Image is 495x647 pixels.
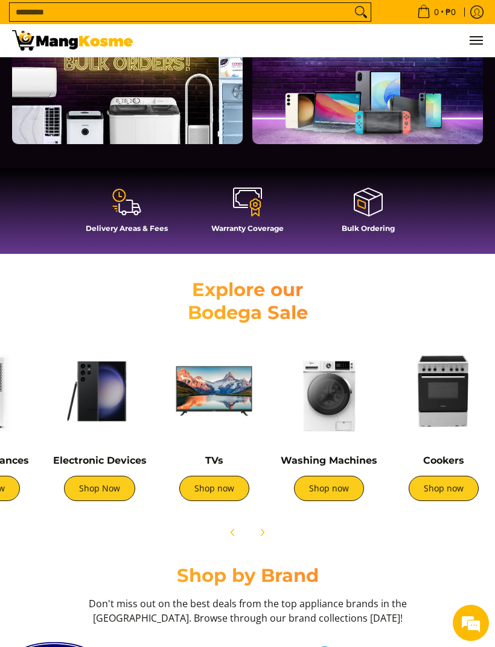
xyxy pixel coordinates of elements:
[163,340,266,443] img: TVs
[414,5,459,19] span: •
[179,476,249,501] a: Shop now
[278,340,380,443] img: Washing Machines
[145,24,483,57] nav: Main Menu
[314,186,423,242] a: Bulk Ordering
[314,224,423,233] h4: Bulk Ordering
[72,224,181,233] h4: Delivery Areas & Fees
[392,340,495,443] img: Cookers
[423,455,464,466] a: Cookers
[12,564,483,587] h2: Shop by Brand
[409,476,479,501] a: Shop now
[468,24,483,57] button: Menu
[145,24,483,57] ul: Customer Navigation
[294,476,364,501] a: Shop now
[64,476,135,501] a: Shop Now
[351,3,371,21] button: Search
[85,596,410,625] h3: Don't miss out on the best deals from the top appliance brands in the [GEOGRAPHIC_DATA]. Browse t...
[53,455,147,466] a: Electronic Devices
[12,30,133,51] img: Mang Kosme: Your Home Appliances Warehouse Sale Partner!
[281,455,377,466] a: Washing Machines
[193,186,302,242] a: Warranty Coverage
[48,340,151,443] img: Electronic Devices
[444,8,458,16] span: ₱0
[432,8,441,16] span: 0
[205,455,223,466] a: TVs
[133,278,362,324] h2: Explore our Bodega Sale
[72,186,181,242] a: Delivery Areas & Fees
[193,224,302,233] h4: Warranty Coverage
[249,519,275,546] button: Next
[220,519,246,546] button: Previous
